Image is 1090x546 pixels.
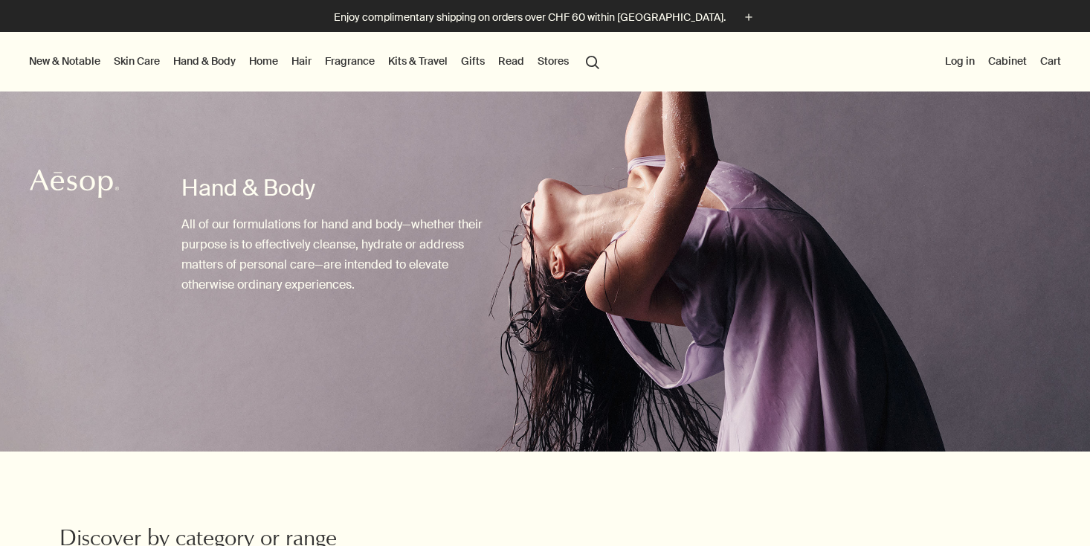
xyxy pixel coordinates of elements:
[334,10,726,25] p: Enjoy complimentary shipping on orders over CHF 60 within [GEOGRAPHIC_DATA].
[985,51,1030,71] a: Cabinet
[30,169,119,199] svg: Aesop
[385,51,451,71] a: Kits & Travel
[246,51,281,71] a: Home
[579,47,606,75] button: Open search
[111,51,163,71] a: Skin Care
[1037,51,1064,71] button: Cart
[26,165,123,206] a: Aesop
[288,51,315,71] a: Hair
[26,51,103,71] button: New & Notable
[495,51,527,71] a: Read
[181,214,486,295] p: All of our formulations for hand and body—whether their purpose is to effectively cleanse, hydrat...
[535,51,572,71] button: Stores
[26,32,606,91] nav: primary
[942,32,1064,91] nav: supplementary
[170,51,239,71] a: Hand & Body
[458,51,488,71] a: Gifts
[942,51,978,71] button: Log in
[322,51,378,71] a: Fragrance
[181,173,486,203] h1: Hand & Body
[334,9,757,26] button: Enjoy complimentary shipping on orders over CHF 60 within [GEOGRAPHIC_DATA].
